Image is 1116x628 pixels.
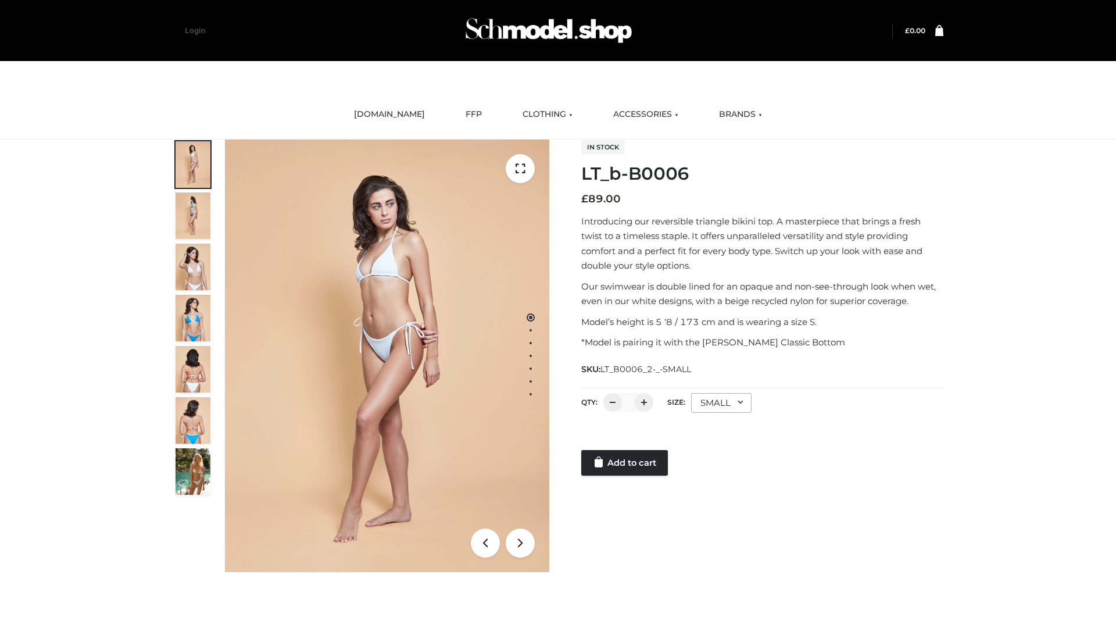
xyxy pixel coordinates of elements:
[581,192,588,205] span: £
[581,140,625,154] span: In stock
[581,450,668,476] a: Add to cart
[581,315,943,330] p: Model’s height is 5 ‘8 / 173 cm and is wearing a size S.
[905,26,910,35] span: £
[514,102,581,127] a: CLOTHING
[581,163,943,184] h1: LT_b-B0006
[225,140,549,572] img: ArielClassicBikiniTop_CloudNine_AzureSky_OW114ECO_1
[176,448,210,495] img: Arieltop_CloudNine_AzureSky2.jpg
[581,214,943,273] p: Introducing our reversible triangle bikini top. A masterpiece that brings a fresh twist to a time...
[581,362,692,376] span: SKU:
[345,102,434,127] a: [DOMAIN_NAME]
[581,398,598,406] label: QTY:
[905,26,925,35] bdi: 0.00
[176,244,210,290] img: ArielClassicBikiniTop_CloudNine_AzureSky_OW114ECO_3-scaled.jpg
[710,102,771,127] a: BRANDS
[600,364,691,374] span: LT_B0006_2-_-SMALL
[581,192,621,205] bdi: 89.00
[691,393,752,413] div: SMALL
[905,26,925,35] a: £0.00
[176,397,210,444] img: ArielClassicBikiniTop_CloudNine_AzureSky_OW114ECO_8-scaled.jpg
[667,398,685,406] label: Size:
[581,279,943,309] p: Our swimwear is double lined for an opaque and non-see-through look when wet, even in our white d...
[185,26,205,35] a: Login
[604,102,687,127] a: ACCESSORIES
[176,192,210,239] img: ArielClassicBikiniTop_CloudNine_AzureSky_OW114ECO_2-scaled.jpg
[176,141,210,188] img: ArielClassicBikiniTop_CloudNine_AzureSky_OW114ECO_1-scaled.jpg
[457,102,491,127] a: FFP
[176,346,210,392] img: ArielClassicBikiniTop_CloudNine_AzureSky_OW114ECO_7-scaled.jpg
[581,335,943,350] p: *Model is pairing it with the [PERSON_NAME] Classic Bottom
[462,8,636,53] img: Schmodel Admin 964
[176,295,210,341] img: ArielClassicBikiniTop_CloudNine_AzureSky_OW114ECO_4-scaled.jpg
